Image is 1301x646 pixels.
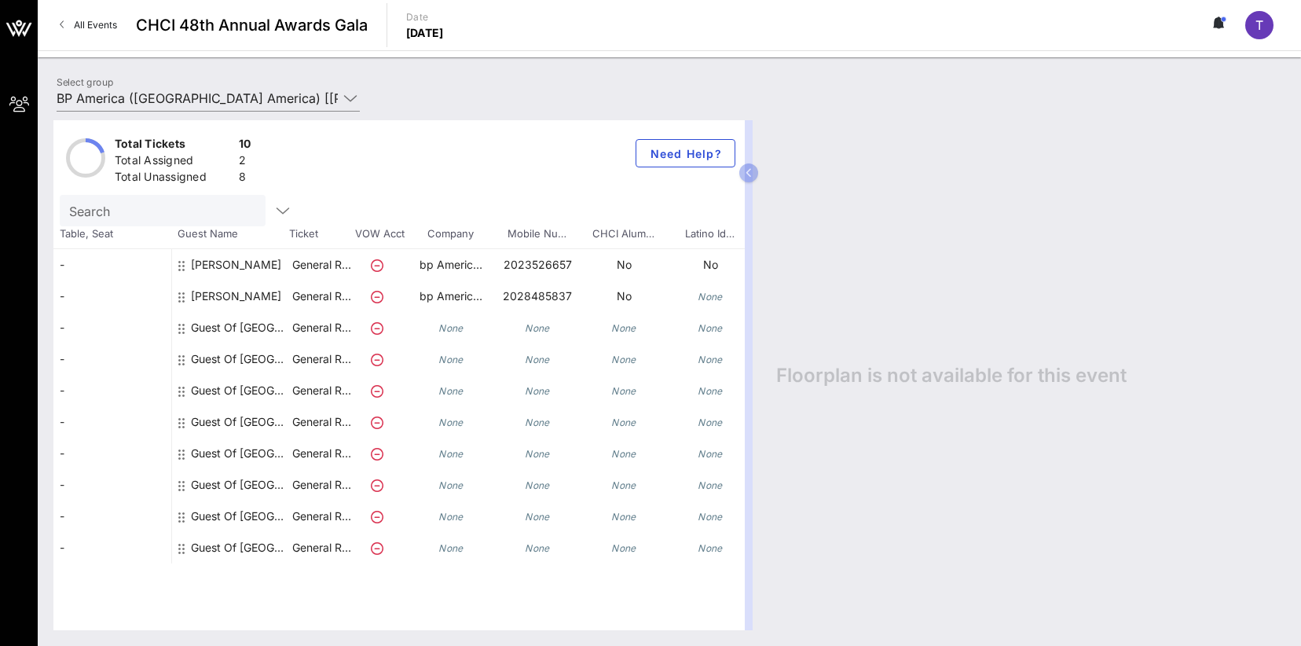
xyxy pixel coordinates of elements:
[667,249,753,281] p: No
[57,76,113,88] label: Select group
[191,249,281,293] div: Rachael Caines
[406,25,444,41] p: [DATE]
[438,479,464,491] i: None
[636,139,735,167] button: Need Help?
[698,417,723,428] i: None
[53,249,171,281] div: -
[290,406,353,438] p: General R…
[525,385,550,397] i: None
[1255,17,1263,33] span: T
[408,249,494,281] p: bp Americ…
[136,13,368,37] span: CHCI 48th Annual Awards Gala
[438,354,464,365] i: None
[290,501,353,532] p: General R…
[1245,11,1274,39] div: T
[50,13,126,38] a: All Events
[698,448,723,460] i: None
[611,542,636,554] i: None
[611,385,636,397] i: None
[191,375,290,406] div: Guest Of BP America
[698,542,723,554] i: None
[776,364,1127,387] span: Floorplan is not available for this event
[666,226,753,242] span: Latino Id…
[53,375,171,406] div: -
[581,281,667,312] p: No
[611,322,636,334] i: None
[290,249,353,281] p: General R…
[53,532,171,563] div: -
[438,448,464,460] i: None
[438,322,464,334] i: None
[611,354,636,365] i: None
[494,249,581,281] p: 2023526657
[407,226,493,242] span: Company
[438,511,464,523] i: None
[191,312,290,343] div: Guest Of BP America
[191,281,281,325] div: Will King
[191,501,290,532] div: Guest Of BP America
[115,169,233,189] div: Total Unassigned
[698,322,723,334] i: None
[698,354,723,365] i: None
[352,226,407,242] span: VOW Acct
[611,417,636,428] i: None
[239,169,251,189] div: 8
[239,152,251,172] div: 2
[289,226,352,242] span: Ticket
[408,281,494,312] p: bp Americ…
[239,136,251,156] div: 10
[611,511,636,523] i: None
[290,532,353,563] p: General R…
[438,417,464,428] i: None
[438,385,464,397] i: None
[53,312,171,343] div: -
[191,532,290,563] div: Guest Of BP America
[53,438,171,469] div: -
[581,249,667,281] p: No
[525,511,550,523] i: None
[494,281,581,312] p: 2028485837
[191,469,290,501] div: Guest Of BP America
[525,417,550,428] i: None
[171,226,289,242] span: Guest Name
[53,226,171,242] span: Table, Seat
[290,375,353,406] p: General R…
[191,343,290,375] div: Guest Of BP America
[438,542,464,554] i: None
[698,511,723,523] i: None
[53,281,171,312] div: -
[611,448,636,460] i: None
[290,343,353,375] p: General R…
[53,501,171,532] div: -
[191,438,290,469] div: Guest Of BP America
[525,542,550,554] i: None
[115,136,233,156] div: Total Tickets
[53,469,171,501] div: -
[191,406,290,438] div: Guest Of BP America
[698,291,723,303] i: None
[290,438,353,469] p: General R…
[698,479,723,491] i: None
[406,9,444,25] p: Date
[525,448,550,460] i: None
[525,354,550,365] i: None
[611,479,636,491] i: None
[290,312,353,343] p: General R…
[649,147,722,160] span: Need Help?
[525,479,550,491] i: None
[74,19,117,31] span: All Events
[580,226,666,242] span: CHCI Alum…
[53,406,171,438] div: -
[698,385,723,397] i: None
[290,469,353,501] p: General R…
[115,152,233,172] div: Total Assigned
[525,322,550,334] i: None
[53,343,171,375] div: -
[290,281,353,312] p: General R…
[493,226,580,242] span: Mobile Nu…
